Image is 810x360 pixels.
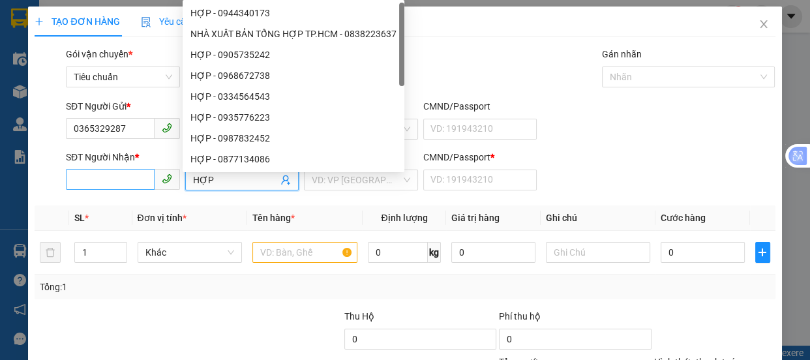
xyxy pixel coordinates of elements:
[190,89,397,104] div: HỢP - 0334564543
[11,11,31,25] span: Gửi:
[183,3,404,23] div: HỢP - 0944340173
[183,23,404,44] div: NHÀ XUẤT BẢN TỔNG HỢP TP.HCM - 0838223637
[183,44,404,65] div: HỢP - 0905735242
[162,173,172,184] span: phone
[153,11,285,40] div: [GEOGRAPHIC_DATA]
[40,280,314,294] div: Tổng: 1
[74,67,172,87] span: Tiêu chuẩn
[280,175,291,185] span: user-add
[183,107,404,128] div: HỢP - 0935776223
[758,19,769,29] span: close
[451,213,500,223] span: Giá trị hàng
[66,150,180,164] div: SĐT Người Nhận
[153,11,184,25] span: Nhận:
[428,242,441,263] span: kg
[153,40,285,56] div: KHÁ
[183,86,404,107] div: HỢP - 0334564543
[35,17,44,26] span: plus
[153,74,285,90] div: A
[190,68,397,83] div: HỢP - 0968672738
[190,131,397,145] div: HỢP - 0987832452
[35,16,119,27] span: TẠO ĐƠN HÀNG
[499,309,651,329] div: Phí thu hộ
[252,213,295,223] span: Tên hàng
[602,49,642,59] label: Gán nhãn
[423,150,537,164] div: CMND/Passport
[66,99,180,113] div: SĐT Người Gửi
[190,6,397,20] div: HỢP - 0944340173
[66,49,132,59] span: Gói vận chuyển
[141,16,278,27] span: Yêu cầu xuất hóa đơn điện tử
[252,242,357,263] input: VD: Bàn, Ghế
[344,311,374,322] span: Thu Hộ
[756,247,770,258] span: plus
[11,11,143,40] div: [GEOGRAPHIC_DATA]
[661,213,706,223] span: Cước hàng
[451,242,535,263] input: 0
[381,213,427,223] span: Định lượng
[183,149,404,170] div: HỢP - 0877134086
[40,242,61,263] button: delete
[190,110,397,125] div: HỢP - 0935776223
[153,56,285,74] div: 0912839967
[183,128,404,149] div: HỢP - 0987832452
[141,17,151,27] img: icon
[74,213,85,223] span: SL
[138,213,187,223] span: Đơn vị tính
[145,243,235,262] span: Khác
[190,48,397,62] div: HỢP - 0905735242
[745,7,782,43] button: Close
[546,242,651,263] input: Ghi Chú
[11,40,143,56] div: THUẬN
[541,205,656,231] th: Ghi chú
[183,65,404,86] div: HỢP - 0968672738
[162,123,172,133] span: phone
[190,152,397,166] div: HỢP - 0877134086
[190,27,397,41] div: NHÀ XUẤT BẢN TỔNG HỢP TP.HCM - 0838223637
[423,99,537,113] div: CMND/Passport
[11,56,143,74] div: 0919366088
[755,242,770,263] button: plus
